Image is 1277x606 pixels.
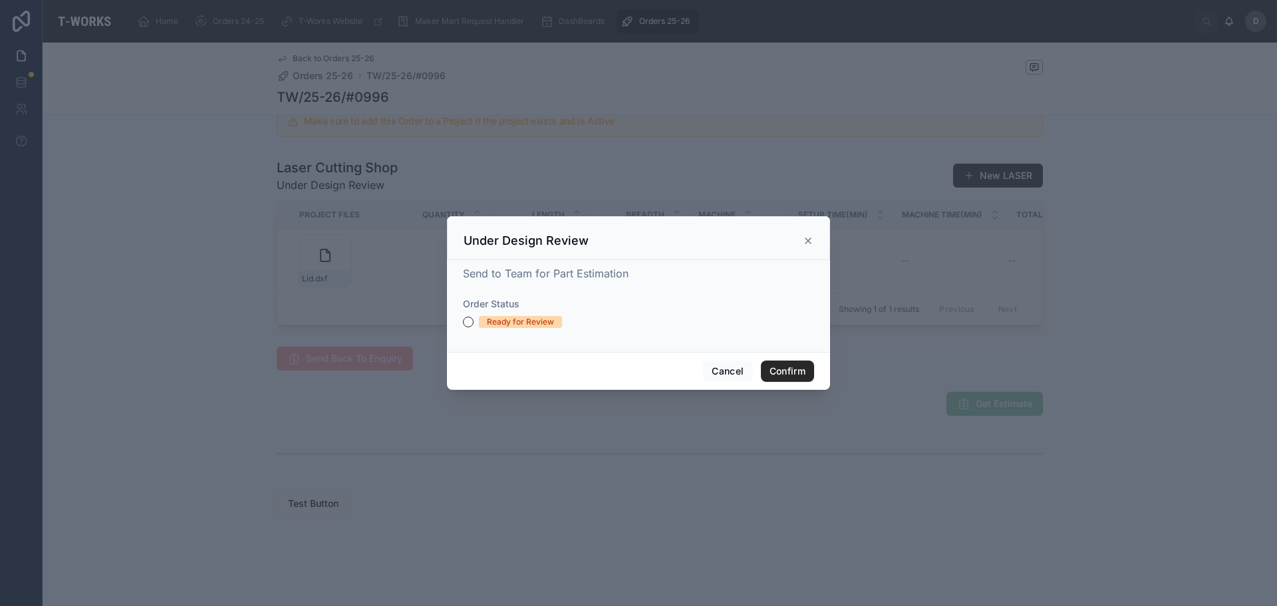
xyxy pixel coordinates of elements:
h3: Under Design Review [464,233,589,249]
button: Cancel [703,361,752,382]
button: Confirm [761,361,814,382]
span: Order Status [463,298,519,309]
span: Send to Team for Part Estimation [463,267,629,280]
div: Ready for Review [487,316,554,328]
